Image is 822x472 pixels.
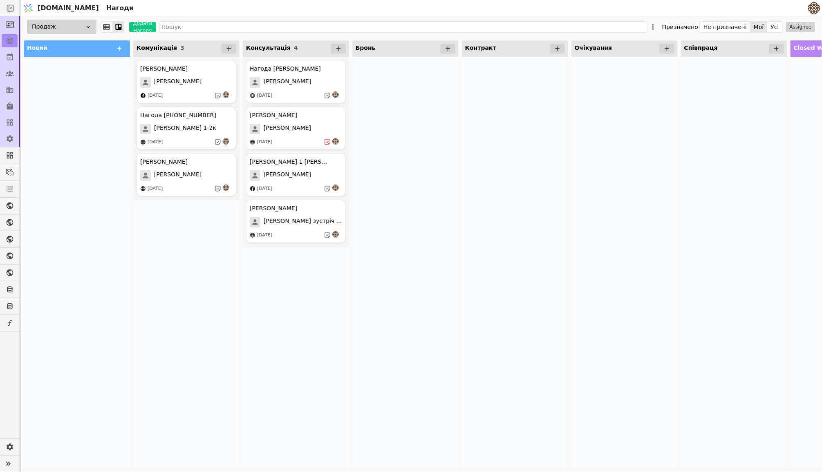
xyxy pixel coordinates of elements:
button: Усі [768,21,782,33]
div: [DATE] [148,139,163,146]
span: [PERSON_NAME] [264,170,311,181]
div: Нагода [PERSON_NAME][PERSON_NAME][DATE]an [246,60,346,103]
img: an [332,185,339,191]
a: Додати Нагоду [124,22,156,32]
span: 4 [294,45,298,51]
div: Нагода [PERSON_NAME] [250,65,321,73]
img: an [223,91,229,98]
img: online-store.svg [250,93,255,98]
button: Assignee [786,22,815,32]
span: Новий [27,45,47,51]
div: [PERSON_NAME] [250,111,297,120]
img: 4183bec8f641d0a1985368f79f6ed469 [808,2,820,14]
span: [PERSON_NAME] [154,77,202,88]
span: Очікування [575,45,612,51]
img: an [223,138,229,145]
div: [PERSON_NAME][PERSON_NAME][DATE]an [137,60,236,103]
span: Бронь [356,45,376,51]
img: an [332,231,339,238]
span: [PERSON_NAME] [264,124,311,134]
div: [DATE] [257,92,272,99]
div: Призначено [662,21,698,33]
div: [PERSON_NAME] 1 [PERSON_NAME][PERSON_NAME][DATE]an [246,153,346,196]
span: Співпраця [684,45,718,51]
button: Не призначені [700,21,750,33]
img: Logo [22,0,34,16]
div: Нагода [PHONE_NUMBER] [140,111,216,120]
img: an [332,138,339,145]
img: an [332,91,339,98]
span: Комунікація [137,45,177,51]
div: [DATE] [257,185,272,192]
div: [DATE] [148,92,163,99]
span: [PERSON_NAME] [264,77,311,88]
button: Додати Нагоду [129,22,156,32]
div: Продаж [27,20,96,34]
img: facebook.svg [250,186,255,191]
div: [PERSON_NAME] [250,204,297,213]
div: [DATE] [257,232,272,239]
img: online-store.svg [250,139,255,145]
img: online-store.svg [140,186,146,191]
div: [PERSON_NAME][PERSON_NAME] зустріч 13.08[DATE]an [246,200,346,243]
div: Нагода [PHONE_NUMBER][PERSON_NAME] 1-2к[DATE]an [137,107,236,150]
h2: Нагоди [103,3,134,13]
div: [DATE] [148,185,163,192]
span: 3 [180,45,184,51]
div: [PERSON_NAME][PERSON_NAME][DATE]an [246,107,346,150]
span: [PERSON_NAME] 1-2к [154,124,216,134]
img: facebook.svg [140,93,146,98]
img: online-store.svg [140,139,146,145]
img: an [223,185,229,191]
span: Консультація [246,45,291,51]
div: [PERSON_NAME] [140,158,188,166]
span: [DOMAIN_NAME] [38,3,99,13]
div: [PERSON_NAME][PERSON_NAME][DATE]an [137,153,236,196]
input: Пошук [159,21,647,33]
img: online-store.svg [250,232,255,238]
a: [DOMAIN_NAME] [20,0,103,16]
span: [PERSON_NAME] [154,170,202,181]
div: [DATE] [257,139,272,146]
button: Мої [750,21,768,33]
span: Контракт [465,45,496,51]
div: [PERSON_NAME] [140,65,188,73]
span: [PERSON_NAME] зустріч 13.08 [264,217,342,227]
div: [PERSON_NAME] 1 [PERSON_NAME] [250,158,327,166]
